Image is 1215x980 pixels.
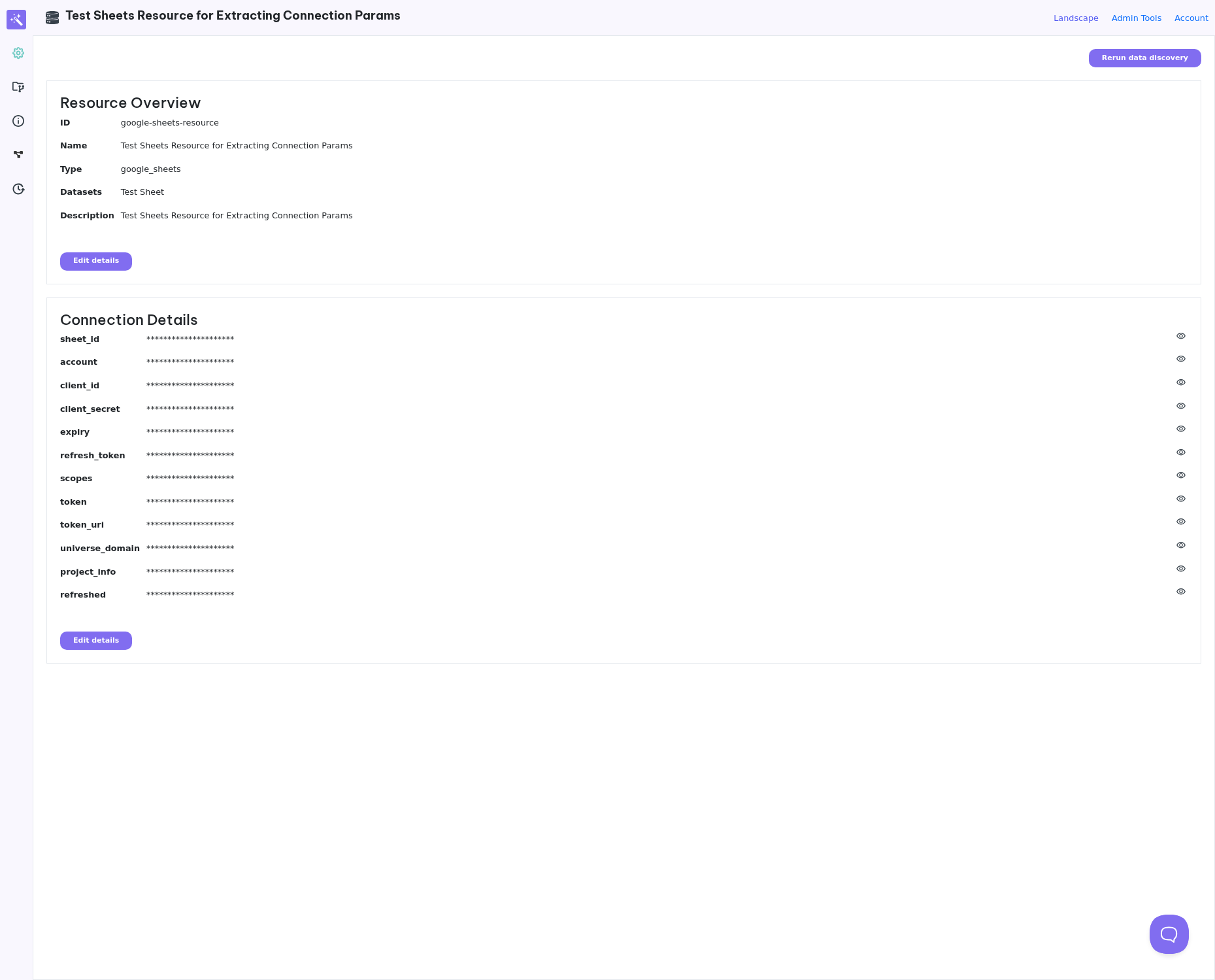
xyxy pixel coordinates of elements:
dt: universe_domain [60,542,146,559]
a: Admin Tools [1112,12,1161,24]
span: Test Sheets Resource for Extracting Connection Params [65,8,401,23]
button: Rerun data discovery [1089,49,1201,67]
dt: sheet_id [60,333,146,350]
dd: Test Sheets Resource for Extracting Connection Params [121,139,1188,152]
dt: client_id [60,379,146,396]
dt: refreshed [60,588,146,605]
dt: Description [60,209,121,226]
img: Magic Data logo [7,10,26,29]
dt: project_info [60,566,146,583]
h3: Connection Details [60,311,1188,329]
a: Account [1174,12,1208,24]
dt: client_secret [60,403,146,420]
dt: ID [60,116,121,133]
button: Edit details [60,632,132,650]
a: Landscape [1054,12,1099,24]
dt: Type [60,163,121,180]
dt: scopes [60,472,146,489]
dd: Test Sheets Resource for Extracting Connection Params [121,209,1188,222]
dt: expiry [60,426,146,443]
h3: Resource Overview [60,94,1188,112]
dt: Datasets [60,186,121,203]
button: Edit details [60,252,132,271]
dt: account [60,356,146,373]
dd: google_sheets [121,163,1188,175]
dd: google-sheets-resource [121,116,1188,129]
dt: token [60,496,146,513]
dd: Test Sheet [121,186,1188,198]
dt: Name [60,139,121,156]
dt: token_uri [60,518,146,535]
dt: refresh_token [60,449,146,466]
iframe: Toggle Customer Support [1150,915,1189,954]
